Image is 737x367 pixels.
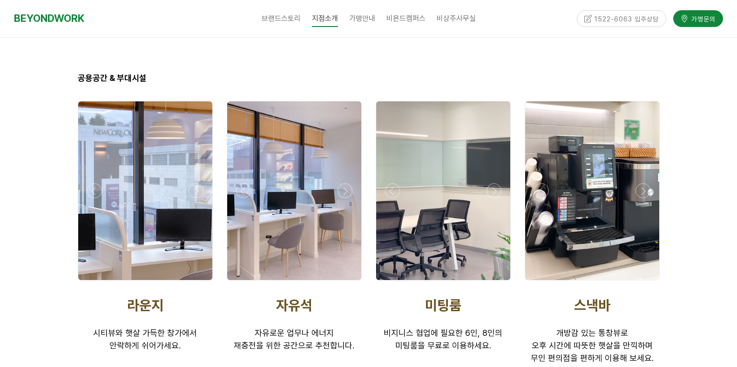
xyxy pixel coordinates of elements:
[78,73,147,83] span: 공용공간 & 부대시설
[93,328,197,338] span: 시티뷰와 햇살 가득한 창가에서
[127,297,163,314] span: 라운지
[312,11,338,27] span: 지점소개
[425,297,461,314] span: 미팅룸
[109,340,181,350] span: 안락하게 쉬어가세요.
[349,14,375,23] span: 가맹안내
[256,7,306,30] a: 브랜드스토리
[431,7,481,30] a: 비상주사무실
[262,14,301,23] span: 브랜드스토리
[437,14,476,23] span: 비상주사무실
[344,7,381,30] a: 가맹안내
[532,340,653,350] span: 오후 시간에 따뜻한 햇살을 만끽하며
[384,328,502,338] span: 비지니스 협업에 필요한 6인, 8인의
[381,7,431,30] a: 비욘드캠퍼스
[673,8,723,25] a: 가맹문의
[306,7,344,30] a: 지점소개
[556,328,628,338] span: 개방감 있는 통창뷰로
[14,10,84,27] a: BEYONDWORK
[531,353,654,363] span: 무인 편의점을 편하게 이용해 보세요.
[574,297,610,314] span: 스낵바
[255,328,319,338] span: 자유로운 업무나 에
[234,340,354,350] span: 재충전을 위한 공간으로 추천합니다.
[386,14,426,23] span: 비욘드캠퍼스
[689,12,716,21] span: 가맹문의
[276,297,312,314] span: 자유석
[319,328,334,338] span: 너지
[395,340,491,350] span: 미팅룸을 무료로 이용하세요.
